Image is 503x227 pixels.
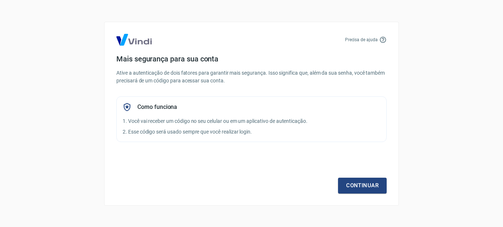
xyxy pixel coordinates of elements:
img: Logo Vind [116,34,152,46]
h4: Mais segurança para sua conta [116,54,387,63]
h5: Como funciona [137,103,177,111]
p: Ative a autenticação de dois fatores para garantir mais segurança. Isso significa que, além da su... [116,69,387,85]
p: 2. Esse código será usado sempre que você realizar login. [123,128,380,136]
p: Precisa de ajuda [345,36,378,43]
a: Continuar [338,178,387,193]
p: 1. Você vai receber um código no seu celular ou em um aplicativo de autenticação. [123,117,380,125]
